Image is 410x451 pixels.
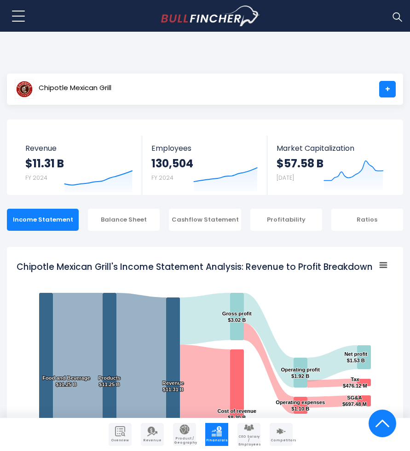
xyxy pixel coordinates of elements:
[109,423,132,446] a: Company Overview
[206,439,227,442] span: Financials
[277,156,323,171] strong: $57.58 B
[169,209,241,231] div: Cashflow Statement
[237,423,260,446] a: Company Employees
[174,437,195,445] span: Product / Geography
[267,136,393,195] a: Market Capitalization $57.58 B [DATE]
[276,400,325,411] text: Operating expenses $1.10 B
[98,375,121,387] text: Products $11.25 B
[15,80,34,99] img: CMG logo
[222,311,252,323] text: Gross profit $3.02 B
[151,144,258,153] span: Employees
[379,81,396,97] a: +
[88,209,160,231] div: Balance Sheet
[331,209,403,231] div: Ratios
[173,423,196,446] a: Company Product/Geography
[141,423,164,446] a: Company Revenue
[25,144,133,153] span: Revenue
[142,439,163,442] span: Revenue
[161,6,260,27] a: Go to homepage
[7,209,79,231] div: Income Statement
[151,174,173,182] small: FY 2024
[161,6,260,27] img: bullfincher logo
[271,439,292,442] span: Competitors
[25,156,64,171] strong: $11.31 B
[14,81,112,97] a: Chipotle Mexican Grill
[110,439,131,442] span: Overview
[205,423,228,446] a: Company Financials
[217,408,256,420] text: Cost of revenue $8.30 B
[277,144,384,153] span: Market Capitalization
[343,377,367,388] text: Tax $476.12 M
[16,136,142,195] a: Revenue $11.31 B FY 2024
[344,351,367,363] text: Net profit $1.53 B
[151,156,193,171] strong: 130,504
[342,395,367,407] text: SG&A $697.48 M
[238,435,260,446] span: CEO Salary / Employees
[281,367,320,379] text: Operating profit $1.92 B
[17,261,373,274] tspan: Chipotle Mexican Grill's Income Statement Analysis: Revenue to Profit Breakdown
[42,375,90,387] text: Food and Beverage $11.25 B
[162,380,184,392] text: Revenue $11.31 B
[142,136,267,195] a: Employees 130,504 FY 2024
[270,423,293,446] a: Company Competitors
[250,209,322,231] div: Profitability
[277,174,294,182] small: [DATE]
[39,84,111,92] span: Chipotle Mexican Grill
[25,174,47,182] small: FY 2024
